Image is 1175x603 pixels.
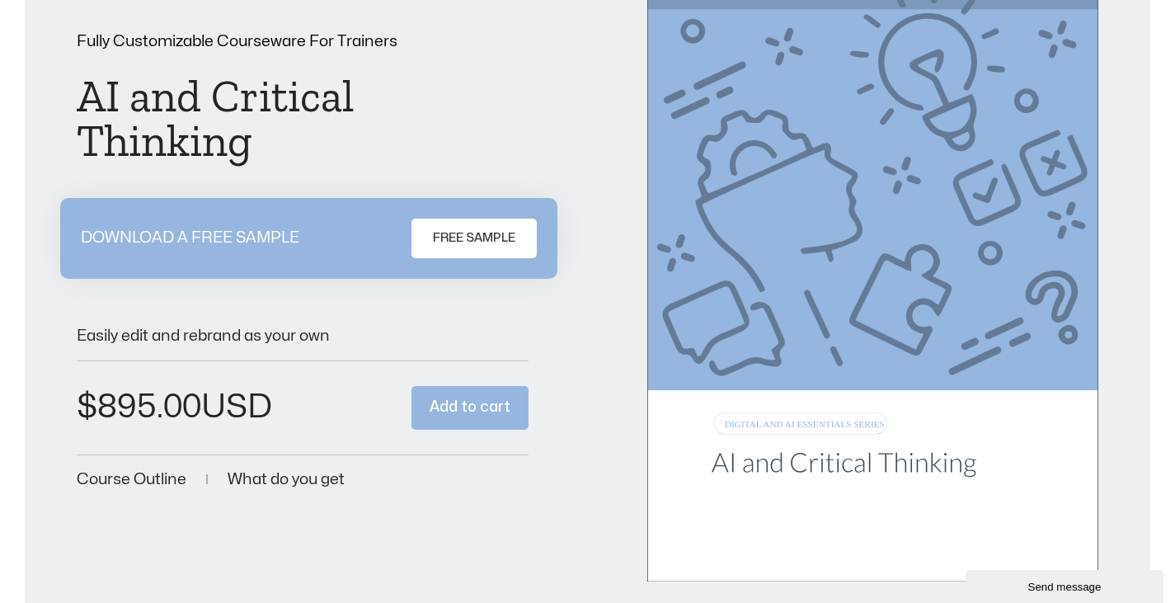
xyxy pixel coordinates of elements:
[411,219,537,258] a: FREE SAMPLE
[77,391,201,423] bdi: 895.00
[228,472,345,488] a: What do you get
[77,328,529,344] p: Easily edit and rebrand as your own
[411,386,529,430] button: Add to cart
[77,391,97,423] span: $
[77,472,186,488] a: Course Outline
[433,228,515,248] span: FREE SAMPLE
[77,74,529,163] h1: AI and Critical Thinking
[966,567,1167,603] iframe: chat widget
[77,34,529,49] p: Fully Customizable Courseware For Trainers
[81,230,299,246] p: DOWNLOAD A FREE SAMPLE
